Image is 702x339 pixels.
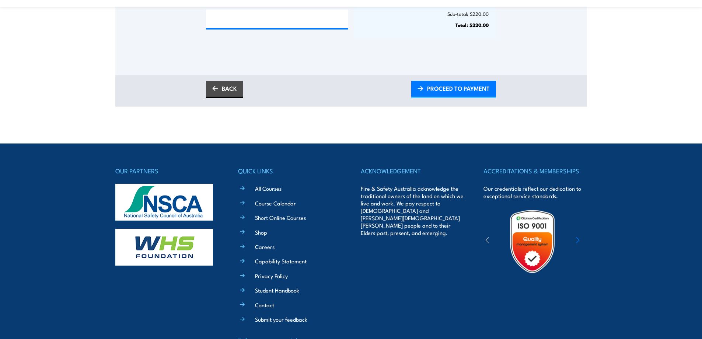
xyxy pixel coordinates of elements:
[255,228,267,236] a: Shop
[565,229,629,254] img: ewpa-logo
[427,79,490,98] span: PROCEED TO PAYMENT
[255,243,275,250] a: Careers
[255,184,282,192] a: All Courses
[238,166,341,176] h4: QUICK LINKS
[206,81,243,98] a: BACK
[483,166,587,176] h4: ACCREDITATIONS & MEMBERSHIPS
[362,11,489,17] p: Sub-total: $220.00
[255,315,307,323] a: Submit your feedback
[255,214,306,221] a: Short Online Courses
[255,301,274,309] a: Contact
[115,184,213,221] img: nsca-logo-footer
[255,272,288,280] a: Privacy Policy
[455,21,489,28] strong: Total: $220.00
[115,229,213,266] img: whs-logo-footer
[255,257,307,265] a: Capability Statement
[500,209,565,274] img: Untitled design (19)
[115,166,219,176] h4: OUR PARTNERS
[255,199,296,207] a: Course Calendar
[255,286,299,294] a: Student Handbook
[361,166,464,176] h4: ACKNOWLEDGEMENT
[361,185,464,236] p: Fire & Safety Australia acknowledge the traditional owners of the land on which we live and work....
[411,81,496,98] a: PROCEED TO PAYMENT
[483,185,587,200] p: Our credentials reflect our dedication to exceptional service standards.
